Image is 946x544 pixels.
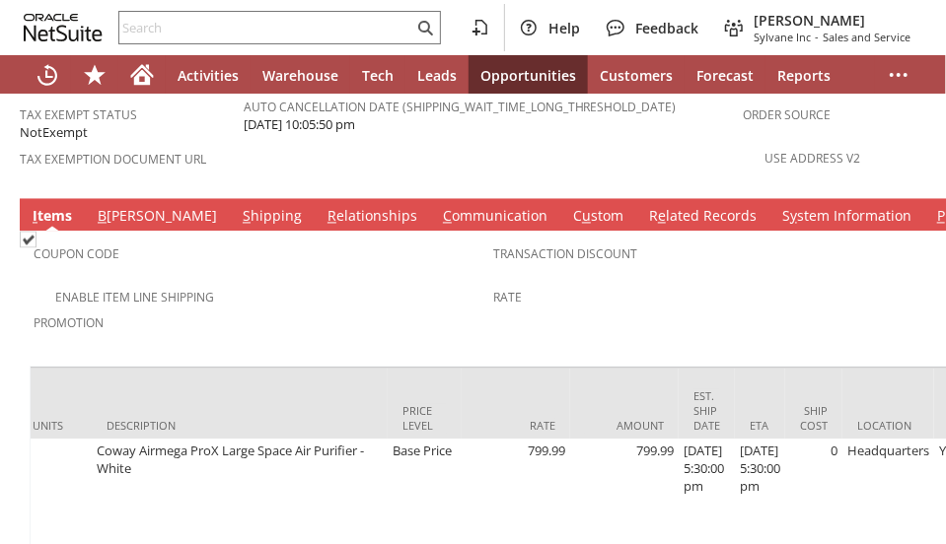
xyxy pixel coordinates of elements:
span: u [582,207,591,226]
a: Related Records [644,207,762,229]
a: System Information [777,207,916,229]
a: Home [118,55,166,95]
a: Coupon Code [34,246,119,263]
div: ETA [750,419,770,434]
span: S [243,207,251,226]
a: Items [28,207,77,229]
span: Forecast [696,66,754,85]
span: e [658,207,666,226]
span: Sales and Service [823,30,910,44]
a: Tech [350,55,405,95]
div: Description [107,419,373,434]
a: Communication [438,207,552,229]
span: I [33,207,37,226]
span: Opportunities [480,66,576,85]
svg: logo [24,14,103,41]
span: Customers [600,66,673,85]
div: Est. Ship Date [693,389,720,434]
a: Promotion [34,315,104,332]
span: [DATE] 10:05:50 pm [244,116,355,135]
a: Warehouse [251,55,350,95]
span: y [790,207,797,226]
a: Use Address V2 [765,151,861,168]
a: Customers [588,55,685,95]
div: Rate [476,419,555,434]
a: B[PERSON_NAME] [93,207,222,229]
a: Custom [568,207,628,229]
span: Warehouse [262,66,338,85]
a: Shipping [238,207,307,229]
a: Leads [405,55,469,95]
div: Price Level [402,404,447,434]
span: NotExempt [20,124,88,143]
svg: Home [130,63,154,87]
svg: Recent Records [36,63,59,87]
svg: Shortcuts [83,63,107,87]
a: Opportunities [469,55,588,95]
a: Reports [765,55,842,95]
a: Recent Records [24,55,71,95]
span: Activities [178,66,239,85]
span: Tech [362,66,394,85]
a: Activities [166,55,251,95]
input: Search [119,16,413,39]
a: Rate [493,290,522,306]
div: Ship Cost [800,404,828,434]
img: Checked [20,232,36,248]
a: Tax Exemption Document URL [20,152,206,169]
div: Amount [585,419,664,434]
a: Tax Exempt Status [20,107,137,124]
span: B [98,207,107,226]
span: Sylvane Inc [754,30,811,44]
a: Relationships [323,207,422,229]
span: - [815,30,819,44]
div: Shortcuts [71,55,118,95]
span: R [327,207,336,226]
a: Transaction Discount [493,246,637,263]
a: Auto Cancellation Date (shipping_wait_time_long_threshold_date) [244,100,677,116]
span: Help [548,19,580,37]
span: Leads [417,66,457,85]
svg: Search [413,16,437,39]
div: Units [33,419,77,434]
div: Location [857,419,919,434]
div: More menus [875,55,922,95]
a: Order Source [744,107,832,124]
span: C [443,207,452,226]
a: Forecast [685,55,765,95]
span: [PERSON_NAME] [754,11,910,30]
span: P [937,207,945,226]
a: Enable Item Line Shipping [55,290,214,306]
span: Feedback [635,19,698,37]
span: Reports [777,66,831,85]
